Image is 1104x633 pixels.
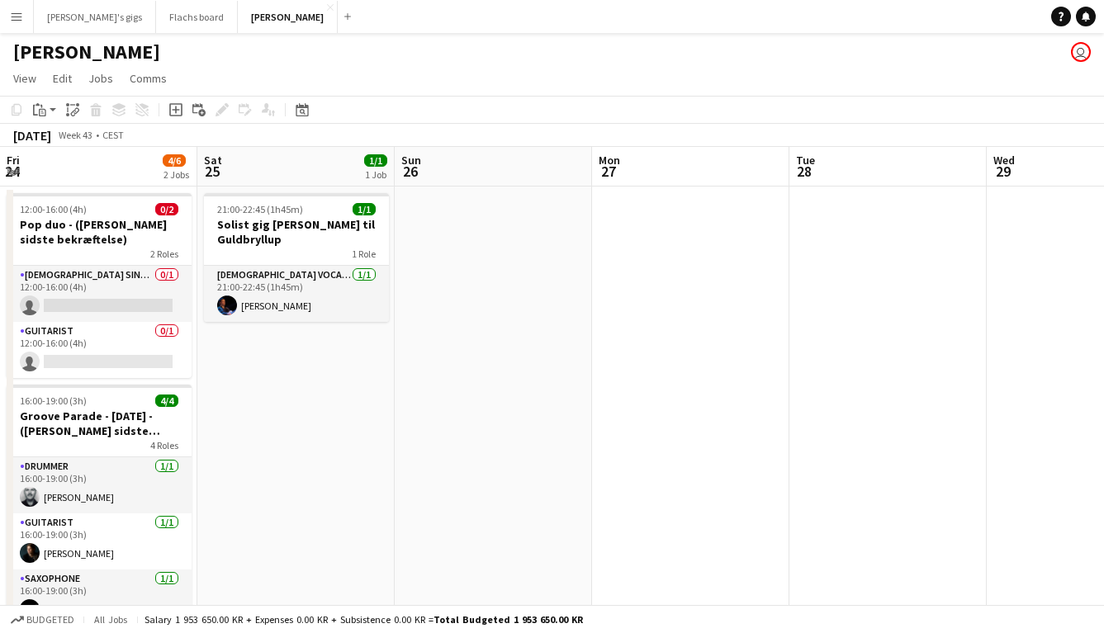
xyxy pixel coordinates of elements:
button: Budgeted [8,611,77,629]
h3: Solist gig [PERSON_NAME] til Guldbryllup [204,217,389,247]
span: 1/1 [364,154,387,167]
span: Sat [204,153,222,168]
span: 24 [4,162,20,181]
button: Flachs board [156,1,238,33]
span: Week 43 [54,129,96,141]
span: 1/1 [353,203,376,215]
span: 28 [794,162,815,181]
span: 26 [399,162,421,181]
h3: Groove Parade - [DATE] - ([PERSON_NAME] sidste bekræftelse) [7,409,192,438]
button: [PERSON_NAME] [238,1,338,33]
div: [DATE] [13,127,51,144]
app-card-role: [DEMOGRAPHIC_DATA] Vocal + Guitar1/121:00-22:45 (1h45m)[PERSON_NAME] [204,266,389,322]
app-user-avatar: Asger Søgaard Hajslund [1071,42,1091,62]
span: All jobs [91,613,130,626]
span: Mon [599,153,620,168]
span: Comms [130,71,167,86]
a: View [7,68,43,89]
h3: Pop duo - ([PERSON_NAME] sidste bekræftelse) [7,217,192,247]
app-card-role: Saxophone1/116:00-19:00 (3h)[PERSON_NAME] [7,569,192,626]
div: 2 Jobs [163,168,189,181]
span: 16:00-19:00 (3h) [20,394,87,407]
app-card-role: Guitarist0/112:00-16:00 (4h) [7,322,192,378]
span: 4/6 [163,154,186,167]
span: Wed [993,153,1015,168]
span: Edit [53,71,72,86]
a: Edit [46,68,78,89]
span: Budgeted [26,614,74,626]
app-card-role: [DEMOGRAPHIC_DATA] Singer0/112:00-16:00 (4h) [7,266,192,322]
span: Total Budgeted 1 953 650.00 KR [434,613,583,626]
span: 4 Roles [150,439,178,451]
a: Comms [123,68,173,89]
span: Tue [796,153,815,168]
span: 0/2 [155,203,178,215]
app-job-card: 21:00-22:45 (1h45m)1/1Solist gig [PERSON_NAME] til Guldbryllup1 Role[DEMOGRAPHIC_DATA] Vocal + Gu... [204,193,389,322]
button: [PERSON_NAME]'s gigs [34,1,156,33]
div: Salary 1 953 650.00 KR + Expenses 0.00 KR + Subsistence 0.00 KR = [145,613,583,626]
span: Fri [7,153,20,168]
span: 29 [991,162,1015,181]
span: Jobs [88,71,113,86]
span: 27 [596,162,620,181]
span: 12:00-16:00 (4h) [20,203,87,215]
app-job-card: 16:00-19:00 (3h)4/4Groove Parade - [DATE] - ([PERSON_NAME] sidste bekræftelse)4 RolesDrummer1/116... [7,385,192,629]
div: 1 Job [365,168,386,181]
span: View [13,71,36,86]
h1: [PERSON_NAME] [13,40,160,64]
span: 1 Role [352,248,376,260]
div: CEST [102,129,124,141]
a: Jobs [82,68,120,89]
span: 4/4 [155,394,178,407]
span: 25 [201,162,222,181]
app-job-card: 12:00-16:00 (4h)0/2Pop duo - ([PERSON_NAME] sidste bekræftelse)2 Roles[DEMOGRAPHIC_DATA] Singer0/... [7,193,192,378]
app-card-role: Drummer1/116:00-19:00 (3h)[PERSON_NAME] [7,457,192,513]
span: 21:00-22:45 (1h45m) [217,203,303,215]
span: Sun [401,153,421,168]
app-card-role: Guitarist1/116:00-19:00 (3h)[PERSON_NAME] [7,513,192,569]
span: 2 Roles [150,248,178,260]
